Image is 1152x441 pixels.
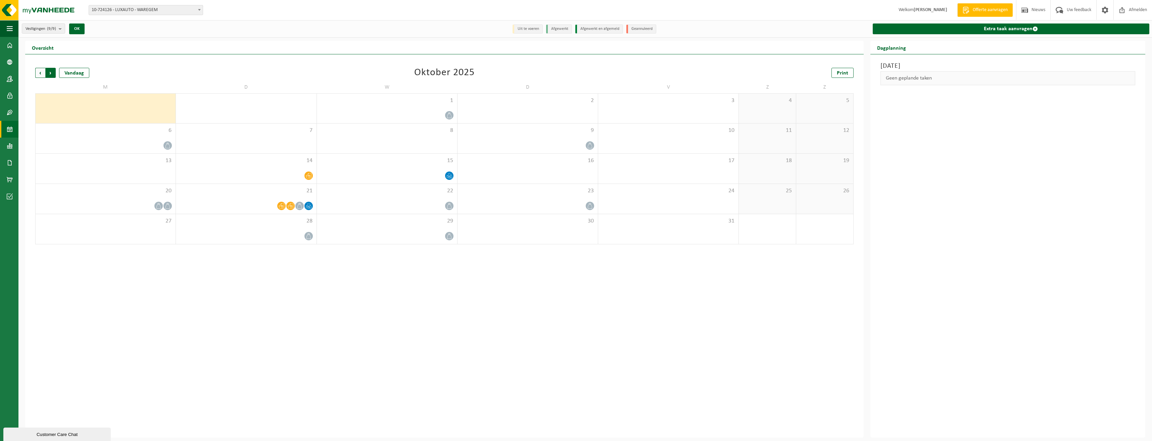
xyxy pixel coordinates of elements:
li: Afgewerkt en afgemeld [575,24,623,34]
span: 9 [461,127,594,134]
span: 13 [39,157,172,164]
a: Print [831,68,854,78]
span: 14 [179,157,313,164]
iframe: chat widget [3,426,112,441]
span: 10-724126 - LUXAUTO - WAREGEM [89,5,203,15]
span: Vorige [35,68,45,78]
h2: Dagplanning [870,41,913,54]
span: 10 [602,127,735,134]
span: 17 [602,157,735,164]
button: OK [69,23,85,34]
span: 29 [320,217,454,225]
h3: [DATE] [880,61,1135,71]
td: D [176,81,317,93]
td: D [458,81,598,93]
span: 27 [39,217,172,225]
span: 18 [742,157,793,164]
count: (9/9) [47,27,56,31]
li: Geannuleerd [626,24,656,34]
span: 4 [742,97,793,104]
a: Extra taak aanvragen [873,23,1149,34]
td: Z [739,81,796,93]
span: Offerte aanvragen [971,7,1009,13]
div: Oktober 2025 [414,68,475,78]
span: 20 [39,187,172,195]
span: 26 [800,187,850,195]
strong: [PERSON_NAME] [914,7,947,12]
span: 12 [800,127,850,134]
div: Geen geplande taken [880,71,1135,85]
span: 3 [602,97,735,104]
span: 19 [800,157,850,164]
span: 25 [742,187,793,195]
td: M [35,81,176,93]
span: 23 [461,187,594,195]
span: 6 [39,127,172,134]
span: 28 [179,217,313,225]
td: Z [796,81,854,93]
button: Vestigingen(9/9) [22,23,65,34]
span: Volgende [46,68,56,78]
h2: Overzicht [25,41,60,54]
span: 1 [320,97,454,104]
span: 22 [320,187,454,195]
span: 24 [602,187,735,195]
span: 16 [461,157,594,164]
span: 31 [602,217,735,225]
span: 11 [742,127,793,134]
span: 5 [800,97,850,104]
span: 8 [320,127,454,134]
span: 15 [320,157,454,164]
span: Vestigingen [26,24,56,34]
a: Offerte aanvragen [957,3,1013,17]
span: 7 [179,127,313,134]
span: 21 [179,187,313,195]
span: 2 [461,97,594,104]
li: Uit te voeren [513,24,543,34]
li: Afgewerkt [546,24,572,34]
div: Vandaag [59,68,89,78]
span: 30 [461,217,594,225]
span: Print [837,70,848,76]
td: W [317,81,458,93]
td: V [598,81,739,93]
